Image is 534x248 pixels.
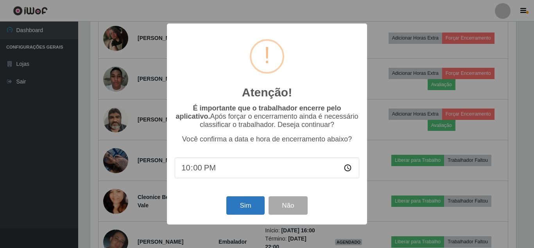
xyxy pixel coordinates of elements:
h2: Atenção! [242,85,292,100]
b: É importante que o trabalhador encerre pelo aplicativo. [176,104,341,120]
p: Você confirma a data e hora de encerramento abaixo? [175,135,359,143]
p: Após forçar o encerramento ainda é necessário classificar o trabalhador. Deseja continuar? [175,104,359,129]
button: Sim [226,196,264,215]
button: Não [269,196,307,215]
